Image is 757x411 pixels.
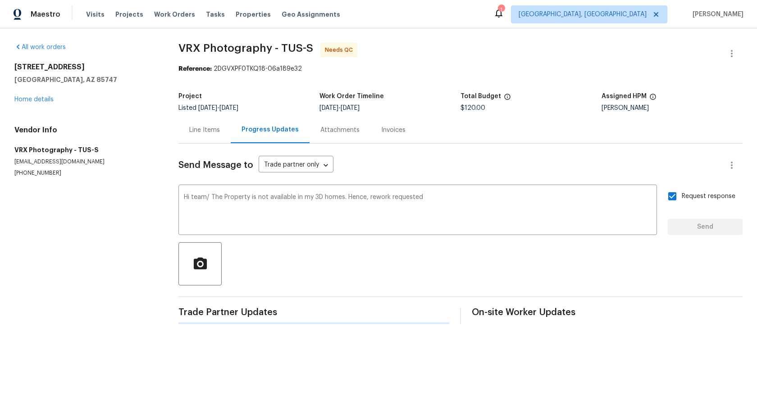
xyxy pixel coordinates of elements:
div: 1 [498,5,504,14]
span: Visits [86,10,105,19]
span: - [198,105,238,111]
textarea: Hi team/ The Property is not available in my 3D homes. Hence, rework requested [184,194,652,228]
span: Request response [682,192,735,201]
h5: VRX Photography - TUS-S [14,145,157,154]
div: Progress Updates [242,125,299,134]
div: Line Items [189,126,220,135]
h4: Vendor Info [14,126,157,135]
span: [DATE] [319,105,338,111]
span: - [319,105,360,111]
span: [DATE] [219,105,238,111]
span: Tasks [206,11,225,18]
a: Home details [14,96,54,103]
span: Trade Partner Updates [178,308,449,317]
h5: Work Order Timeline [319,93,384,99]
span: Properties [236,10,271,19]
h2: [STREET_ADDRESS] [14,63,157,72]
h5: Project [178,93,202,99]
h5: Total Budget [461,93,501,99]
span: Maestro [31,10,60,19]
div: Trade partner only [259,158,333,173]
span: Send Message to [178,161,253,170]
span: The hpm assigned to this work order. [649,93,657,105]
p: [EMAIL_ADDRESS][DOMAIN_NAME] [14,158,157,166]
span: The total cost of line items that have been proposed by Opendoor. This sum includes line items th... [504,93,511,105]
h5: [GEOGRAPHIC_DATA], AZ 85747 [14,75,157,84]
div: Attachments [320,126,360,135]
h5: Assigned HPM [602,93,647,99]
div: [PERSON_NAME] [602,105,743,111]
span: [DATE] [198,105,217,111]
span: Listed [178,105,238,111]
span: Needs QC [325,45,356,54]
span: $120.00 [461,105,485,111]
span: On-site Worker Updates [472,308,743,317]
span: Projects [115,10,143,19]
p: [PHONE_NUMBER] [14,169,157,177]
span: [PERSON_NAME] [689,10,743,19]
div: Invoices [381,126,406,135]
span: [GEOGRAPHIC_DATA], [GEOGRAPHIC_DATA] [519,10,647,19]
a: All work orders [14,44,66,50]
span: Work Orders [154,10,195,19]
span: [DATE] [341,105,360,111]
div: 2DGVXPF0TKQ18-06a189e32 [178,64,743,73]
span: VRX Photography - TUS-S [178,43,313,54]
span: Geo Assignments [282,10,340,19]
b: Reference: [178,66,212,72]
